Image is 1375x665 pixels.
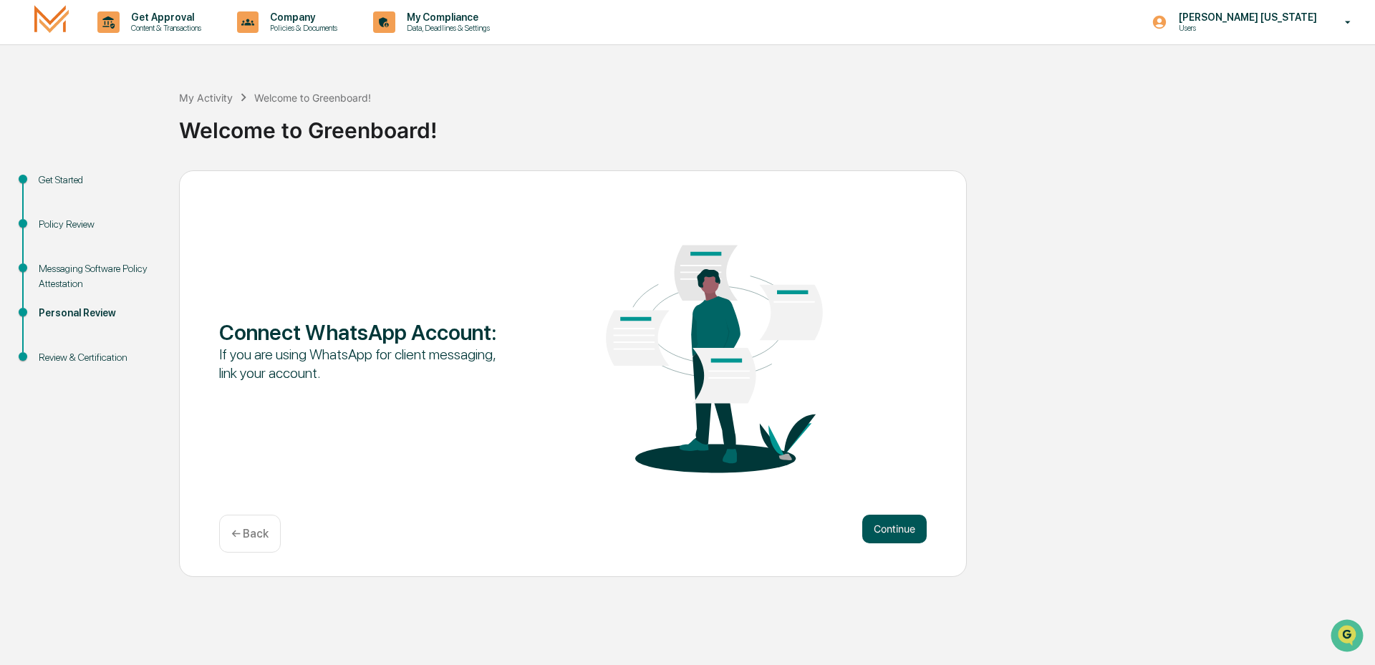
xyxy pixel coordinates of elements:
[259,23,344,33] p: Policies & Documents
[34,5,69,39] img: logo
[120,23,208,33] p: Content & Transactions
[39,306,156,321] div: Personal Review
[101,242,173,253] a: Powered byPylon
[120,11,208,23] p: Get Approval
[39,217,156,232] div: Policy Review
[179,106,1368,143] div: Welcome to Greenboard!
[39,350,156,365] div: Review & Certification
[395,23,497,33] p: Data, Deadlines & Settings
[9,175,98,200] a: 🖐️Preclearance
[573,202,856,497] img: Connect WhatsApp Account
[39,261,156,291] div: Messaging Software Policy Attestation
[231,527,269,540] p: ← Back
[219,345,502,382] div: If you are using WhatsApp for client messaging, link your account.
[98,175,183,200] a: 🗄️Attestations
[14,110,40,135] img: 1746055101610-c473b297-6a78-478c-a979-82029cc54cd1
[104,182,115,193] div: 🗄️
[395,11,497,23] p: My Compliance
[39,173,156,188] div: Get Started
[118,180,178,195] span: Attestations
[14,209,26,220] div: 🔎
[9,202,96,228] a: 🔎Data Lookup
[179,92,233,104] div: My Activity
[862,515,927,543] button: Continue
[143,243,173,253] span: Pylon
[29,180,92,195] span: Preclearance
[1329,618,1368,656] iframe: Open customer support
[14,30,261,53] p: How can we help?
[254,92,371,104] div: Welcome to Greenboard!
[1167,11,1324,23] p: [PERSON_NAME] [US_STATE]
[259,11,344,23] p: Company
[29,208,90,222] span: Data Lookup
[1167,23,1308,33] p: Users
[49,124,181,135] div: We're available if you need us!
[14,182,26,193] div: 🖐️
[219,319,502,345] div: Connect WhatsApp Account :
[243,114,261,131] button: Start new chat
[49,110,235,124] div: Start new chat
